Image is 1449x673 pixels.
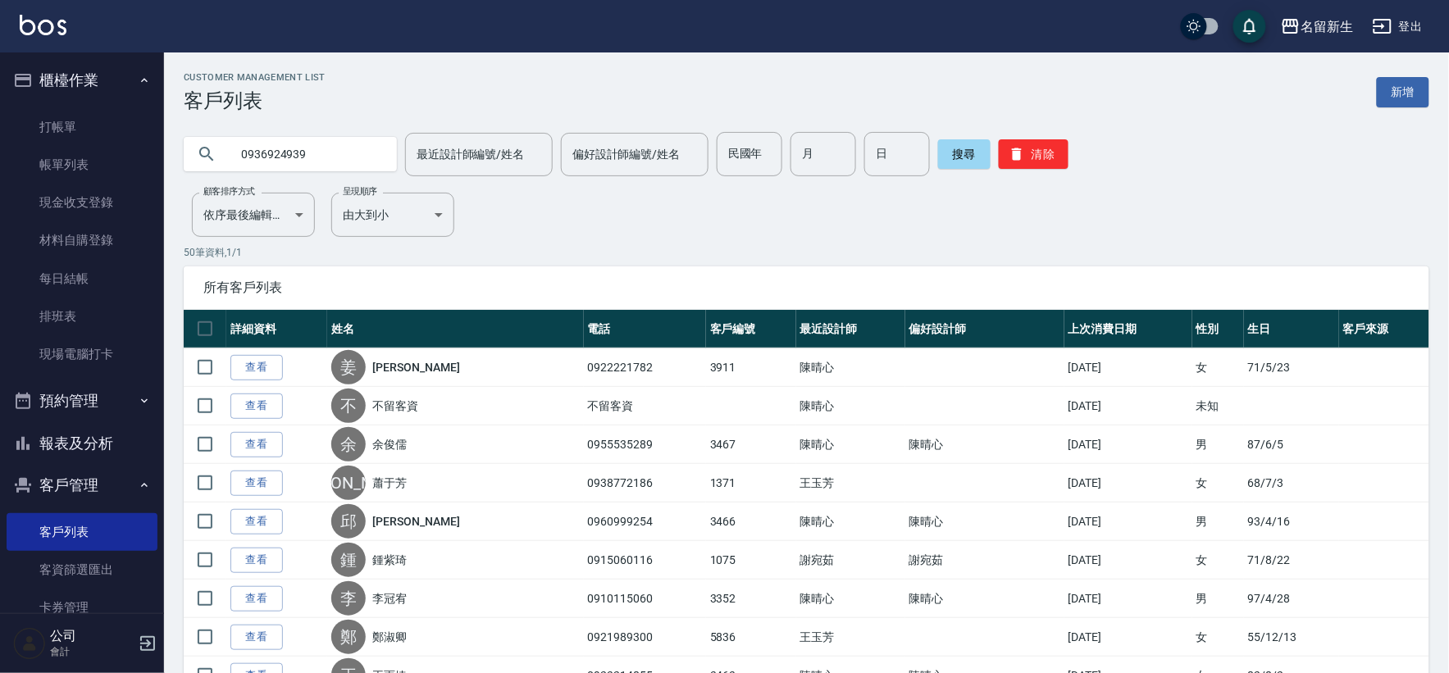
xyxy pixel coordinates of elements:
th: 客戶來源 [1339,310,1429,348]
td: 王玉芳 [796,618,905,657]
td: 陳晴心 [796,348,905,387]
td: 陳晴心 [905,425,1064,464]
th: 詳細資料 [226,310,327,348]
th: 上次消費日期 [1064,310,1192,348]
td: [DATE] [1064,541,1192,580]
span: 所有客戶列表 [203,280,1410,296]
td: 陳晴心 [796,425,905,464]
td: 男 [1192,580,1244,618]
td: 男 [1192,425,1244,464]
a: 每日結帳 [7,260,157,298]
td: 0910115060 [584,580,706,618]
td: 71/8/22 [1244,541,1339,580]
th: 最近設計師 [796,310,905,348]
td: 不留客資 [584,387,706,425]
a: 查看 [230,432,283,457]
td: 1075 [706,541,796,580]
label: 呈現順序 [343,185,377,198]
p: 會計 [50,644,134,659]
div: 李 [331,581,366,616]
a: 蕭于芳 [372,475,407,491]
td: 陳晴心 [796,580,905,618]
td: 87/6/5 [1244,425,1339,464]
td: [DATE] [1064,618,1192,657]
td: 女 [1192,464,1244,502]
td: 68/7/3 [1244,464,1339,502]
td: 3352 [706,580,796,618]
button: 名留新生 [1274,10,1360,43]
p: 50 筆資料, 1 / 1 [184,245,1429,260]
td: 0960999254 [584,502,706,541]
button: 預約管理 [7,380,157,422]
td: 71/5/23 [1244,348,1339,387]
td: 0921989300 [584,618,706,657]
a: 打帳單 [7,108,157,146]
div: 鄭 [331,620,366,654]
th: 生日 [1244,310,1339,348]
div: 鍾 [331,543,366,577]
td: 未知 [1192,387,1244,425]
a: 客資篩選匯出 [7,551,157,589]
td: 王玉芳 [796,464,905,502]
th: 性別 [1192,310,1244,348]
a: 現金收支登錄 [7,184,157,221]
a: 鍾紫琦 [372,552,407,568]
th: 客戶編號 [706,310,796,348]
div: 不 [331,389,366,423]
a: 新增 [1377,77,1429,107]
a: 查看 [230,355,283,380]
td: 5836 [706,618,796,657]
h2: Customer Management List [184,72,326,83]
a: 不留客資 [372,398,418,414]
a: 排班表 [7,298,157,335]
button: 櫃檯作業 [7,59,157,102]
a: 現場電腦打卡 [7,335,157,373]
td: 55/12/13 [1244,618,1339,657]
button: save [1233,10,1266,43]
a: 卡券管理 [7,589,157,626]
h5: 公司 [50,628,134,644]
label: 顧客排序方式 [203,185,255,198]
a: 余俊儒 [372,436,407,452]
td: [DATE] [1064,387,1192,425]
a: 查看 [230,625,283,650]
td: [DATE] [1064,580,1192,618]
div: [PERSON_NAME] [331,466,366,500]
a: 查看 [230,548,283,573]
div: 余 [331,427,366,462]
td: 謝宛茹 [796,541,905,580]
td: 1371 [706,464,796,502]
a: [PERSON_NAME] [372,359,459,375]
button: 客戶管理 [7,464,157,507]
td: 陳晴心 [905,580,1064,618]
td: 3466 [706,502,796,541]
a: 查看 [230,586,283,612]
a: 客戶列表 [7,513,157,551]
td: 女 [1192,348,1244,387]
td: 93/4/16 [1244,502,1339,541]
td: 0922221782 [584,348,706,387]
a: [PERSON_NAME] [372,513,459,530]
a: 查看 [230,509,283,534]
h3: 客戶列表 [184,89,326,112]
div: 邱 [331,504,366,539]
td: 3467 [706,425,796,464]
div: 姜 [331,350,366,384]
button: 清除 [999,139,1069,169]
img: Person [13,627,46,660]
td: 陳晴心 [905,502,1064,541]
a: 材料自購登錄 [7,221,157,259]
td: 0955535289 [584,425,706,464]
td: [DATE] [1064,348,1192,387]
td: 0915060116 [584,541,706,580]
td: [DATE] [1064,464,1192,502]
td: 3911 [706,348,796,387]
a: 帳單列表 [7,146,157,184]
td: [DATE] [1064,502,1192,541]
td: 陳晴心 [796,387,905,425]
div: 由大到小 [331,193,454,237]
td: 97/4/28 [1244,580,1339,618]
td: 女 [1192,618,1244,657]
div: 依序最後編輯時間 [192,193,315,237]
img: Logo [20,15,66,35]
